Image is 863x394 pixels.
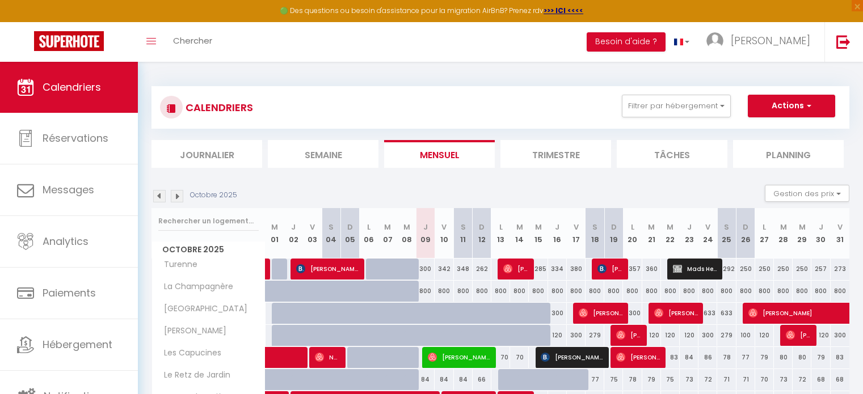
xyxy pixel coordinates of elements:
th: 25 [717,208,736,259]
div: 83 [831,347,849,368]
abbr: M [384,222,391,232]
div: 70 [755,369,774,390]
div: 72 [698,369,717,390]
div: 800 [811,281,830,302]
div: 300 [831,325,849,346]
div: 120 [755,325,774,346]
abbr: J [423,222,428,232]
div: 79 [755,347,774,368]
abbr: L [499,222,503,232]
span: Turenne [154,259,200,271]
div: 262 [473,259,491,279]
div: 300 [567,325,586,346]
th: 24 [698,208,717,259]
li: Planning [733,140,844,168]
h3: CALENDRIERS [183,95,253,120]
div: 300 [548,303,567,324]
div: 70 [510,347,529,368]
abbr: M [535,222,542,232]
th: 22 [661,208,680,259]
div: 250 [736,259,755,279]
th: 29 [793,208,811,259]
abbr: M [271,222,278,232]
abbr: M [799,222,806,232]
div: 334 [548,259,567,279]
th: 04 [322,208,340,259]
div: 83 [661,347,680,368]
div: 79 [811,347,830,368]
div: 84 [680,347,698,368]
div: 257 [811,259,830,279]
div: 75 [661,369,680,390]
div: 80 [774,347,793,368]
div: 800 [510,281,529,302]
div: 84 [454,369,473,390]
img: Super Booking [34,31,104,51]
div: 800 [473,281,491,302]
div: 633 [717,303,736,324]
th: 01 [266,208,284,259]
a: >>> ICI <<<< [544,6,583,15]
div: 84 [435,369,453,390]
span: Le Retz de Jardin [154,369,233,382]
abbr: S [592,222,597,232]
th: 06 [360,208,378,259]
div: 70 [491,347,510,368]
div: 357 [623,259,642,279]
p: Octobre 2025 [190,190,237,201]
div: 279 [586,325,604,346]
th: 05 [340,208,359,259]
th: 07 [378,208,397,259]
img: logout [836,35,851,49]
span: Mads Heerulff [673,258,717,279]
div: 250 [793,259,811,279]
div: 800 [774,281,793,302]
div: 800 [755,281,774,302]
abbr: V [441,222,447,232]
abbr: L [631,222,634,232]
span: La Champagnère [154,281,236,293]
button: Besoin d'aide ? [587,32,666,52]
th: 31 [831,208,849,259]
div: 800 [698,281,717,302]
div: 75 [604,369,623,390]
div: 77 [586,369,604,390]
div: 800 [491,281,510,302]
a: Chercher [165,22,221,62]
div: 800 [529,281,548,302]
div: 300 [623,303,642,324]
th: 08 [397,208,416,259]
span: Les Capucines [154,347,224,359]
div: 292 [717,259,736,279]
th: 02 [284,208,303,259]
li: Semaine [268,140,378,168]
th: 21 [642,208,661,259]
div: 120 [680,325,698,346]
span: Chercher [173,35,212,46]
div: 380 [567,259,586,279]
span: [PERSON_NAME] [428,346,490,368]
th: 28 [774,208,793,259]
abbr: D [347,222,353,232]
div: 800 [680,281,698,302]
img: ... [706,32,723,49]
div: 68 [831,369,849,390]
div: 800 [586,281,604,302]
div: 800 [793,281,811,302]
th: 23 [680,208,698,259]
abbr: D [479,222,485,232]
span: Octobre 2025 [152,242,265,258]
abbr: S [724,222,729,232]
span: [PERSON_NAME] [597,258,622,279]
div: 120 [811,325,830,346]
div: 348 [454,259,473,279]
span: Nass Nass [315,346,340,368]
th: 12 [473,208,491,259]
abbr: D [743,222,748,232]
th: 03 [303,208,322,259]
li: Tâches [617,140,727,168]
div: 342 [435,259,453,279]
li: Mensuel [384,140,495,168]
th: 14 [510,208,529,259]
button: Actions [748,95,835,117]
